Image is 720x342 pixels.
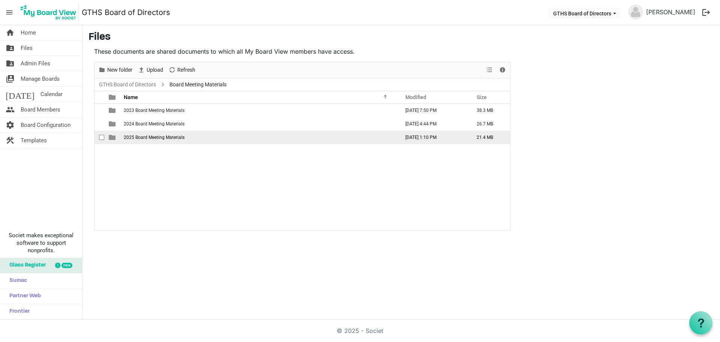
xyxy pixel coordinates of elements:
[94,47,510,56] p: These documents are shared documents to which all My Board View members have access.
[498,65,508,75] button: Details
[21,71,60,86] span: Manage Boards
[397,131,469,144] td: September 25, 2025 1:10 PM column header Modified
[96,62,135,78] div: New folder
[88,31,714,44] h3: Files
[121,117,397,131] td: 2024 Board Meeting Materials is template cell column header Name
[121,104,397,117] td: 2023 Board Meeting Materials is template cell column header Name
[6,71,15,86] span: switch_account
[21,118,70,133] span: Board Configuration
[136,65,165,75] button: Upload
[698,5,714,20] button: logout
[135,62,166,78] div: Upload
[6,273,27,288] span: Sumac
[168,80,228,89] span: Board Meeting Materials
[6,25,15,40] span: home
[6,102,15,117] span: people
[21,102,60,117] span: Board Members
[337,327,383,334] a: © 2025 - Societ
[94,131,104,144] td: checkbox
[104,104,121,117] td: is template cell column header type
[2,5,16,20] span: menu
[21,41,33,56] span: Files
[6,304,30,319] span: Frontier
[483,62,496,78] div: View
[628,5,643,20] img: no-profile-picture.svg
[82,5,170,20] a: GTHS Board of Directors
[124,121,184,127] span: 2024 Board Meeting Materials
[177,65,196,75] span: Refresh
[94,117,104,131] td: checkbox
[6,41,15,56] span: folder_shared
[643,5,698,20] a: [PERSON_NAME]
[397,117,469,131] td: December 02, 2024 4:44 PM column header Modified
[548,8,621,18] button: GTHS Board of Directors dropdownbutton
[3,232,79,254] span: Societ makes exceptional software to support nonprofits.
[6,56,15,71] span: folder_shared
[40,87,63,102] span: Calendar
[104,117,121,131] td: is template cell column header type
[21,133,47,148] span: Templates
[97,80,157,89] a: GTHS Board of Directors
[485,65,494,75] button: View dropdownbutton
[166,62,198,78] div: Refresh
[397,104,469,117] td: February 15, 2024 7:50 PM column header Modified
[121,131,397,144] td: 2025 Board Meeting Materials is template cell column header Name
[6,258,46,273] span: Glass Register
[469,104,510,117] td: 38.3 MB is template cell column header Size
[6,118,15,133] span: settings
[18,3,82,22] a: My Board View Logo
[124,94,138,100] span: Name
[167,65,197,75] button: Refresh
[6,289,41,304] span: Partner Web
[18,3,79,22] img: My Board View Logo
[124,108,184,113] span: 2023 Board Meeting Materials
[146,65,164,75] span: Upload
[21,25,36,40] span: Home
[405,94,426,100] span: Modified
[6,87,34,102] span: [DATE]
[124,135,184,140] span: 2025 Board Meeting Materials
[477,94,487,100] span: Size
[97,65,134,75] button: New folder
[496,62,509,78] div: Details
[94,104,104,117] td: checkbox
[6,133,15,148] span: construction
[469,117,510,131] td: 26.7 MB is template cell column header Size
[104,131,121,144] td: is template cell column header type
[61,263,72,268] div: new
[21,56,50,71] span: Admin Files
[469,131,510,144] td: 21.4 MB is template cell column header Size
[106,65,133,75] span: New folder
